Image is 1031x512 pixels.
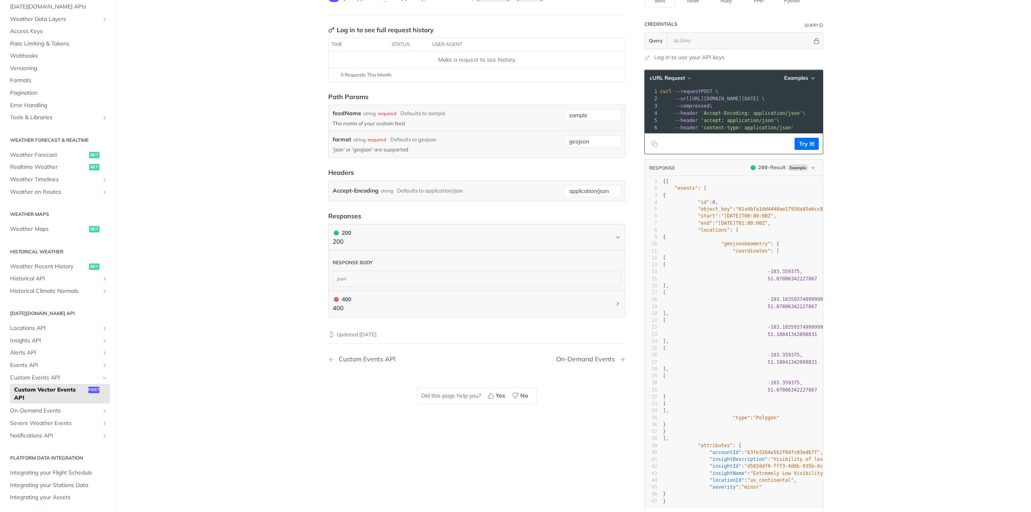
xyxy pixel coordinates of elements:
div: 13 [645,261,657,268]
th: time [329,38,389,51]
span: 200 [334,230,339,235]
h2: Historical Weather [6,248,110,255]
label: format [333,135,351,144]
span: : , [663,463,858,469]
div: 25 [645,345,657,352]
a: Rate Limiting & Tokens [6,38,110,50]
button: Show subpages for Events API [101,362,108,369]
div: Responses [328,211,361,221]
div: 22 [645,324,657,331]
span: Access Keys [10,27,108,35]
span: 103.18359374999999 [770,324,823,330]
span: 51.07806342227867 [768,276,817,282]
div: Did this page help you? [417,387,537,404]
a: Events APIShow subpages for Events API [6,359,110,371]
a: Custom Events APIHide subpages for Custom Events API [6,372,110,384]
a: Weather Mapsget [6,223,110,235]
div: json [333,271,621,286]
span: Weather on Routes [10,188,99,196]
div: Make a request to see history. [332,56,622,64]
button: Copy to clipboard [649,138,660,150]
div: Custom Events API [335,355,395,363]
span: : [663,484,762,490]
span: Integrating your Stations Data [10,481,108,489]
span: Historical API [10,275,99,283]
th: user agent [429,38,609,51]
div: 26 [645,352,657,359]
button: Show subpages for Weather Timelines [101,176,108,183]
span: ], [663,435,669,441]
div: 12 [645,255,657,261]
span: [ [663,373,666,379]
span: { [663,193,666,198]
span: "coordinates" [733,248,770,254]
span: "events" [675,185,698,191]
svg: Key [328,27,335,33]
span: ], [663,311,669,316]
a: Insights APIShow subpages for Insights API [6,335,110,347]
span: Weather Maps [10,225,87,233]
h2: [DATE][DOMAIN_NAME] API [6,310,110,317]
a: Notifications APIShow subpages for Notifications API [6,430,110,442]
span: - [768,352,770,358]
p: 200 [333,237,351,247]
span: Yes [496,392,505,400]
div: 44 [645,477,657,484]
div: 28 [645,366,657,373]
a: Weather on RoutesShow subpages for Weather on Routes [6,186,110,198]
div: 6 [645,213,657,220]
div: string [381,185,393,197]
span: Events API [10,361,99,369]
div: 35 [645,415,657,421]
span: POST \ [660,89,718,94]
span: Integrating your Flight Schedule [10,469,108,477]
div: Log in to see full request history [328,25,434,35]
div: 1 [645,178,657,185]
button: Show subpages for Alerts API [101,350,108,356]
div: 38 [645,435,657,442]
span: 103.359375 [770,380,799,386]
span: 0 Requests This Month [341,71,391,79]
a: [DATE][DOMAIN_NAME] APIs [6,1,110,13]
span: 400 [334,297,339,302]
span: [ [663,262,666,267]
div: On-Demand Events [556,355,619,363]
div: 27 [645,359,657,366]
div: 11 [645,248,657,255]
span: curl [660,89,672,94]
a: Previous Page: Custom Events API [328,355,455,363]
div: QueryInformation [805,22,823,28]
button: cURL Request [647,74,694,82]
span: Weather Recent History [10,263,87,271]
a: Weather Recent Historyget [6,261,110,273]
div: 23 [645,331,657,338]
div: string [353,136,366,143]
span: : [ [663,248,779,254]
span: : { [663,443,741,448]
div: string [363,110,376,117]
div: 6 [645,124,658,131]
span: "[DATE]T00:00:00Z" [721,213,774,219]
span: "01a4bfa1dd4440ae1793da45e6cc89d0" [736,206,835,212]
div: 8 [645,227,657,234]
div: 10 [645,240,657,247]
a: Webhooks [6,50,110,62]
span: , [663,380,803,386]
span: No [520,392,528,400]
div: 37 [645,428,657,435]
div: 19 [645,303,657,310]
div: 29 [645,373,657,379]
button: Show subpages for Insights API [101,338,108,344]
button: Examples [781,74,819,82]
button: Yes [485,390,509,402]
span: { [663,234,666,240]
span: Insights API [10,337,99,345]
div: 5 [645,117,658,124]
a: Severe Weather EventsShow subpages for Severe Weather Events [6,417,110,429]
span: : , [663,206,838,212]
label: Accept-Encoding [333,185,379,197]
button: Hide subpages for Custom Events API [101,375,108,381]
a: Tools & LibrariesShow subpages for Tools & Libraries [6,112,110,124]
span: 51.18841342098831 [768,359,817,365]
button: RESPONSE [649,164,675,172]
